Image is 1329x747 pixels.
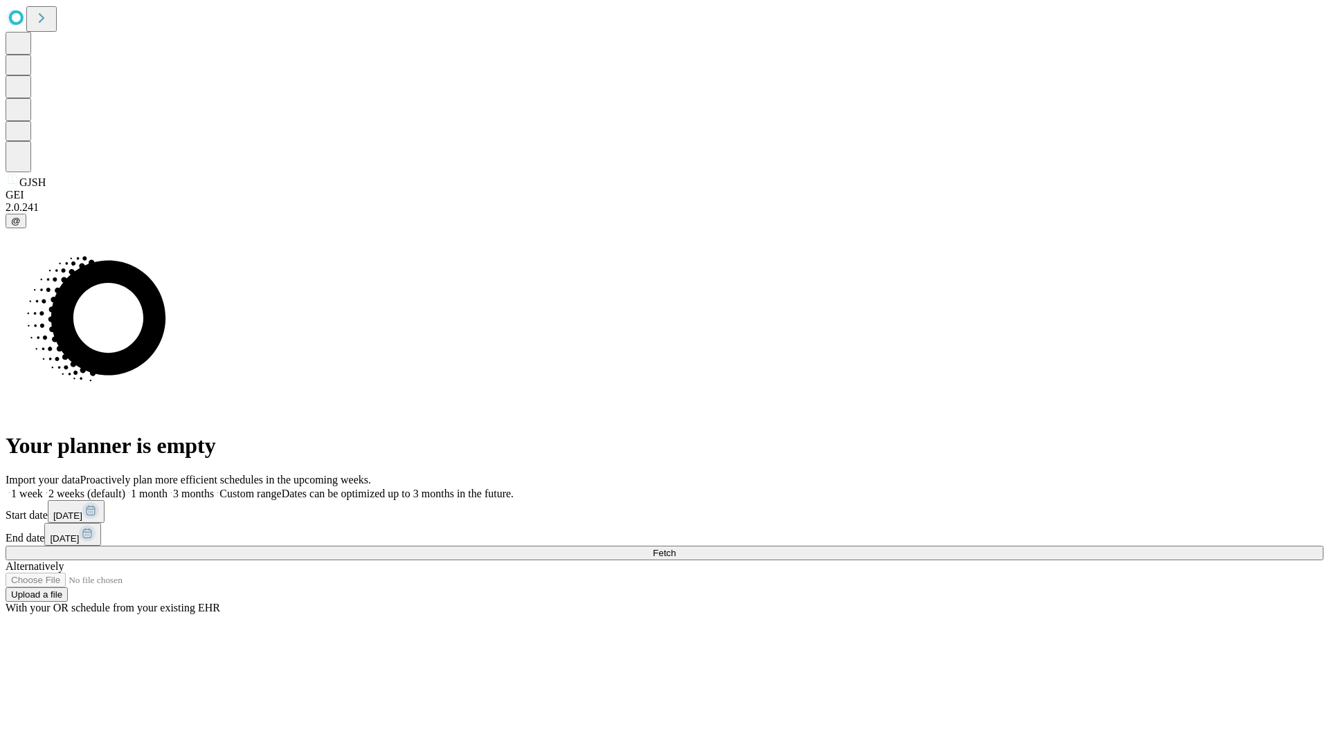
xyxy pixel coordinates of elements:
span: Proactively plan more efficient schedules in the upcoming weeks. [80,474,371,486]
span: Custom range [219,488,281,499]
span: Dates can be optimized up to 3 months in the future. [282,488,514,499]
div: End date [6,523,1323,546]
span: Import your data [6,474,80,486]
div: 2.0.241 [6,201,1323,214]
div: Start date [6,500,1323,523]
span: With your OR schedule from your existing EHR [6,602,220,614]
span: Alternatively [6,560,64,572]
div: GEI [6,189,1323,201]
button: @ [6,214,26,228]
span: [DATE] [53,510,82,521]
span: Fetch [653,548,676,558]
span: 1 month [131,488,168,499]
span: GJSH [19,176,46,188]
h1: Your planner is empty [6,433,1323,459]
button: Fetch [6,546,1323,560]
span: 2 weeks (default) [48,488,125,499]
span: [DATE] [50,533,79,544]
button: [DATE] [48,500,105,523]
span: 3 months [173,488,214,499]
button: Upload a file [6,587,68,602]
button: [DATE] [44,523,101,546]
span: @ [11,216,21,226]
span: 1 week [11,488,43,499]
